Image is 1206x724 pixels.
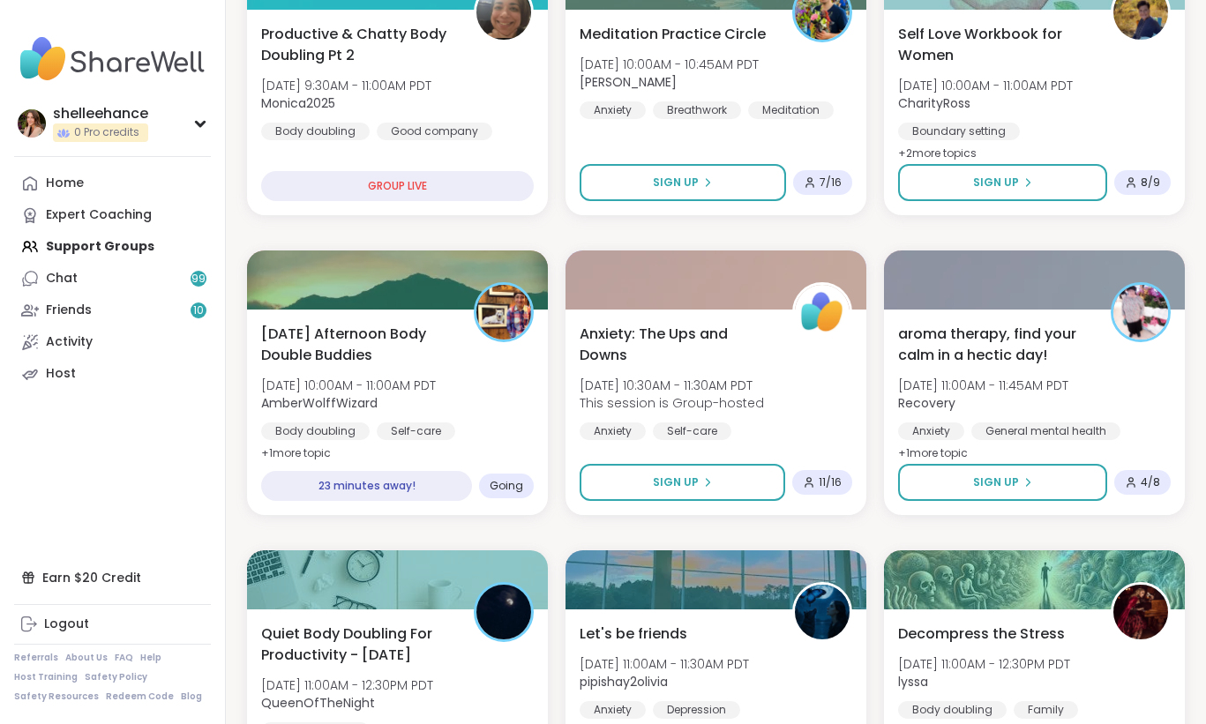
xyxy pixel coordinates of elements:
[795,585,850,639] img: pipishay2olivia
[580,56,759,73] span: [DATE] 10:00AM - 10:45AM PDT
[14,671,78,683] a: Host Training
[898,24,1091,66] span: Self Love Workbook for Women
[53,104,148,123] div: shelleehance
[377,123,492,140] div: Good company
[653,101,741,119] div: Breathwork
[14,562,211,593] div: Earn $20 Credit
[261,94,335,112] b: Monica2025
[1113,285,1168,340] img: Recovery
[898,655,1070,673] span: [DATE] 11:00AM - 12:30PM PDT
[973,175,1019,190] span: Sign Up
[898,623,1065,645] span: Decompress the Stress
[261,623,454,666] span: Quiet Body Doubling For Productivity - [DATE]
[580,324,773,366] span: Anxiety: The Ups and Downs
[46,270,78,287] div: Chat
[971,422,1120,440] div: General mental health
[14,263,211,295] a: Chat99
[1014,701,1078,719] div: Family
[1141,475,1160,489] span: 4 / 8
[653,474,699,490] span: Sign Up
[580,24,766,45] span: Meditation Practice Circle
[106,690,174,703] a: Redeem Code
[580,164,786,201] button: Sign Up
[1113,585,1168,639] img: lyssa
[44,616,89,633] div: Logout
[580,623,687,645] span: Let's be friends
[46,333,93,351] div: Activity
[898,464,1107,501] button: Sign Up
[898,123,1020,140] div: Boundary setting
[65,652,108,664] a: About Us
[140,652,161,664] a: Help
[898,422,964,440] div: Anxiety
[261,471,472,501] div: 23 minutes away!
[898,701,1007,719] div: Body doubling
[580,655,749,673] span: [DATE] 11:00AM - 11:30AM PDT
[580,101,646,119] div: Anxiety
[653,422,731,440] div: Self-care
[261,77,431,94] span: [DATE] 9:30AM - 11:00AM PDT
[795,285,850,340] img: ShareWell
[261,324,454,366] span: [DATE] Afternoon Body Double Buddies
[14,608,211,640] a: Logout
[898,394,955,412] b: Recovery
[46,175,84,192] div: Home
[191,272,206,287] span: 99
[261,694,375,712] b: QueenOfTheNight
[261,24,454,66] span: Productive & Chatty Body Doubling Pt 2
[193,303,204,318] span: 10
[181,690,202,703] a: Blog
[820,175,842,190] span: 7 / 16
[898,324,1091,366] span: aroma therapy, find your calm in a hectic day!
[261,123,370,140] div: Body doubling
[46,206,152,224] div: Expert Coaching
[14,358,211,390] a: Host
[261,422,370,440] div: Body doubling
[1141,175,1160,190] span: 8 / 9
[261,171,534,201] div: GROUP LIVE
[653,175,699,190] span: Sign Up
[580,673,668,690] b: pipishay2olivia
[14,199,211,231] a: Expert Coaching
[14,326,211,358] a: Activity
[653,701,740,719] div: Depression
[580,464,785,501] button: Sign Up
[580,377,764,394] span: [DATE] 10:30AM - 11:30AM PDT
[377,422,455,440] div: Self-care
[898,673,928,690] b: lyssa
[819,475,842,489] span: 11 / 16
[898,377,1068,394] span: [DATE] 11:00AM - 11:45AM PDT
[14,168,211,199] a: Home
[18,109,46,138] img: shelleehance
[748,101,834,119] div: Meditation
[46,365,76,383] div: Host
[490,479,523,493] span: Going
[898,77,1073,94] span: [DATE] 10:00AM - 11:00AM PDT
[580,701,646,719] div: Anxiety
[85,671,147,683] a: Safety Policy
[476,285,531,340] img: AmberWolffWizard
[14,652,58,664] a: Referrals
[580,394,764,412] span: This session is Group-hosted
[580,422,646,440] div: Anxiety
[476,585,531,639] img: QueenOfTheNight
[14,295,211,326] a: Friends10
[74,125,139,140] span: 0 Pro credits
[898,164,1107,201] button: Sign Up
[14,690,99,703] a: Safety Resources
[115,652,133,664] a: FAQ
[14,28,211,90] img: ShareWell Nav Logo
[898,94,970,112] b: CharityRoss
[261,676,433,694] span: [DATE] 11:00AM - 12:30PM PDT
[261,377,436,394] span: [DATE] 10:00AM - 11:00AM PDT
[973,474,1019,490] span: Sign Up
[46,302,92,319] div: Friends
[261,394,378,412] b: AmberWolffWizard
[580,73,677,91] b: [PERSON_NAME]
